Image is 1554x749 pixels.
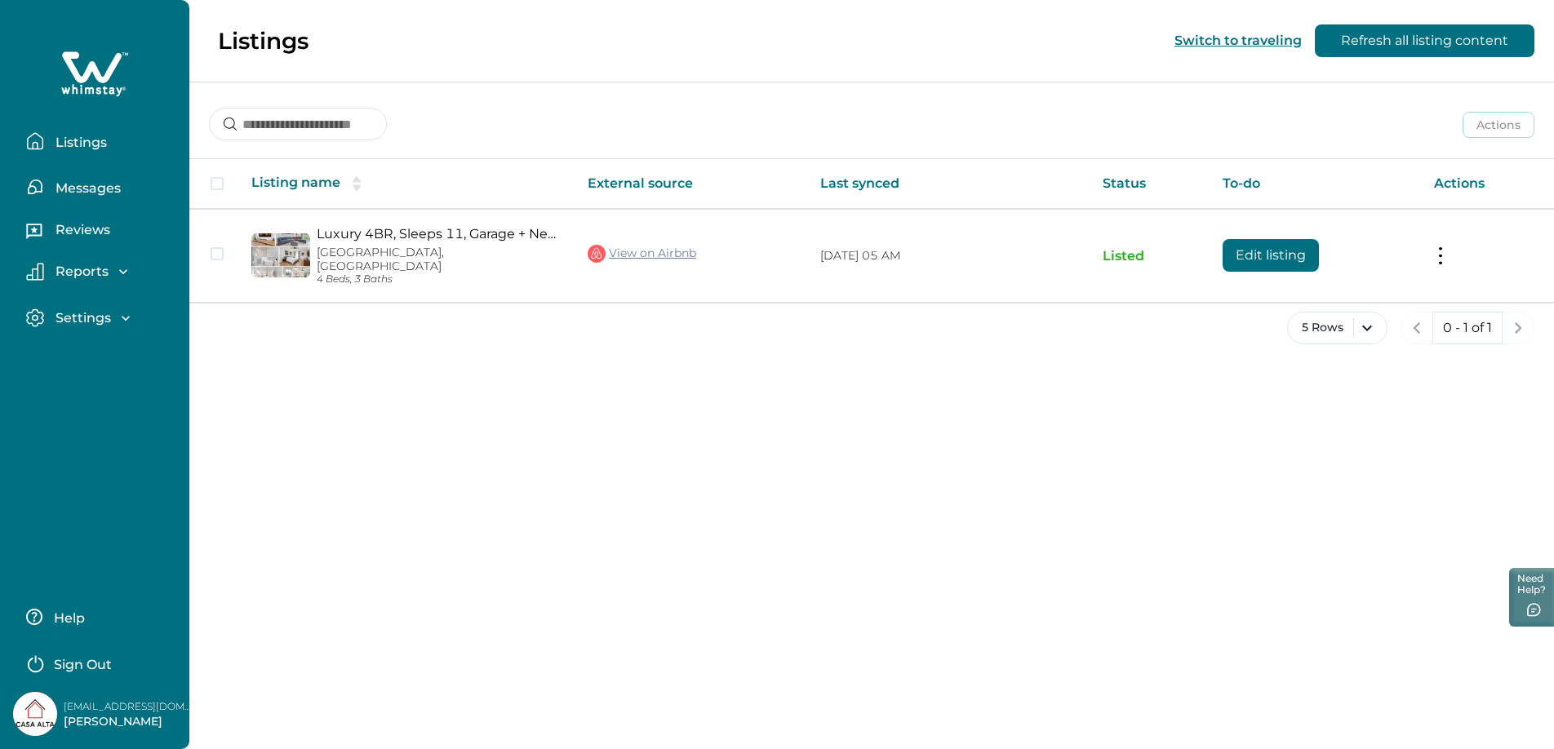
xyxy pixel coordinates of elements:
img: Whimstay Host [13,692,57,736]
p: Sign Out [54,657,112,673]
button: Actions [1463,112,1534,138]
p: Listed [1103,248,1197,264]
button: Reviews [26,216,176,249]
a: Luxury 4BR, Sleeps 11, Garage + Near Whole Foods [317,226,562,242]
p: [EMAIL_ADDRESS][DOMAIN_NAME] [64,698,194,715]
button: next page [1502,312,1534,344]
th: External source [575,159,807,209]
button: Sign Out [26,646,171,679]
th: To-do [1210,159,1421,209]
button: Switch to traveling [1174,33,1302,48]
button: Listings [26,125,176,157]
button: previous page [1401,312,1433,344]
p: [DATE] 05 AM [820,248,1077,264]
a: View on Airbnb [588,243,696,264]
button: Reports [26,263,176,281]
p: 0 - 1 of 1 [1443,320,1492,336]
th: Actions [1421,159,1554,209]
p: Reviews [51,222,110,238]
p: Settings [51,310,111,326]
p: Listings [218,27,309,55]
p: Messages [51,180,121,197]
p: Reports [51,264,109,280]
button: Help [26,601,171,633]
th: Last synced [807,159,1090,209]
th: Status [1090,159,1210,209]
button: Refresh all listing content [1315,24,1534,57]
p: 4 Beds, 3 Baths [317,273,562,286]
button: Messages [26,171,176,203]
button: Edit listing [1223,239,1319,272]
button: sorting [340,175,373,192]
p: [GEOGRAPHIC_DATA], [GEOGRAPHIC_DATA] [317,246,562,273]
button: Settings [26,308,176,327]
th: Listing name [238,159,575,209]
p: [PERSON_NAME] [64,714,194,730]
button: 0 - 1 of 1 [1432,312,1503,344]
p: Help [49,610,85,627]
img: propertyImage_Luxury 4BR, Sleeps 11, Garage + Near Whole Foods [251,233,310,277]
p: Listings [51,135,107,151]
button: 5 Rows [1287,312,1387,344]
